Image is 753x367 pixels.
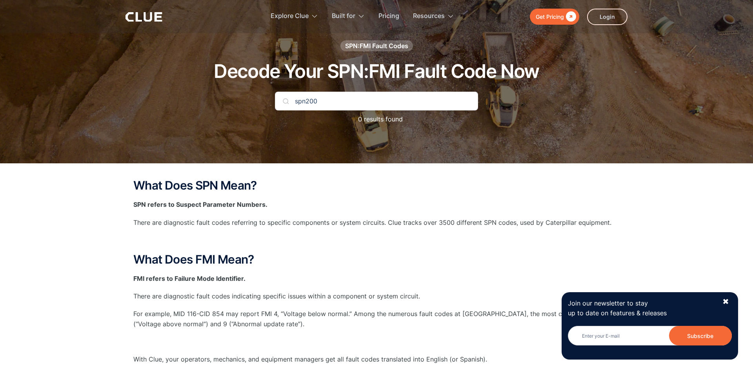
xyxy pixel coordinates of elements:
p: There are diagnostic fault codes referring to specific components or system circuits. Clue tracks... [133,218,620,228]
div: Resources [413,4,454,29]
div: Explore Clue [271,4,318,29]
strong: SPN refers to Suspect Parameter Numbers. [133,201,267,208]
a: Get Pricing [530,9,579,25]
div: Explore Clue [271,4,309,29]
strong: FMI refers to Failure Mode Identifier. [133,275,246,282]
p: 0 results found [350,114,403,124]
div: Built for [332,4,355,29]
p: Join our newsletter to stay up to date on features & releases [568,298,715,318]
h2: What Does SPN Mean? [133,179,620,192]
h1: Decode Your SPN:FMI Fault Code Now [214,61,539,82]
div: Get Pricing [536,12,564,22]
p: With Clue, your operators, mechanics, and equipment managers get all fault codes translated into ... [133,354,620,364]
h2: What Does FMI Mean? [133,253,620,266]
div: Resources [413,4,445,29]
div: Built for [332,4,365,29]
div:  [564,12,576,22]
div: SPN:FMI Fault Codes [345,42,408,50]
p: There are diagnostic fault codes indicating specific issues within a component or system circuit. [133,291,620,301]
p: For example, MID 116-CID 854 may report FMI 4, “Voltage below normal.” Among the numerous fault c... [133,309,620,329]
a: Pricing [378,4,399,29]
p: ‍ [133,337,620,347]
div: ✖ [722,297,729,307]
form: Newsletter [568,326,732,353]
input: Subscribe [669,326,732,345]
p: ‍ [133,235,620,245]
input: Search Your Code... [275,92,478,110]
input: Enter your E-mail [568,326,732,345]
a: Login [587,9,627,25]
